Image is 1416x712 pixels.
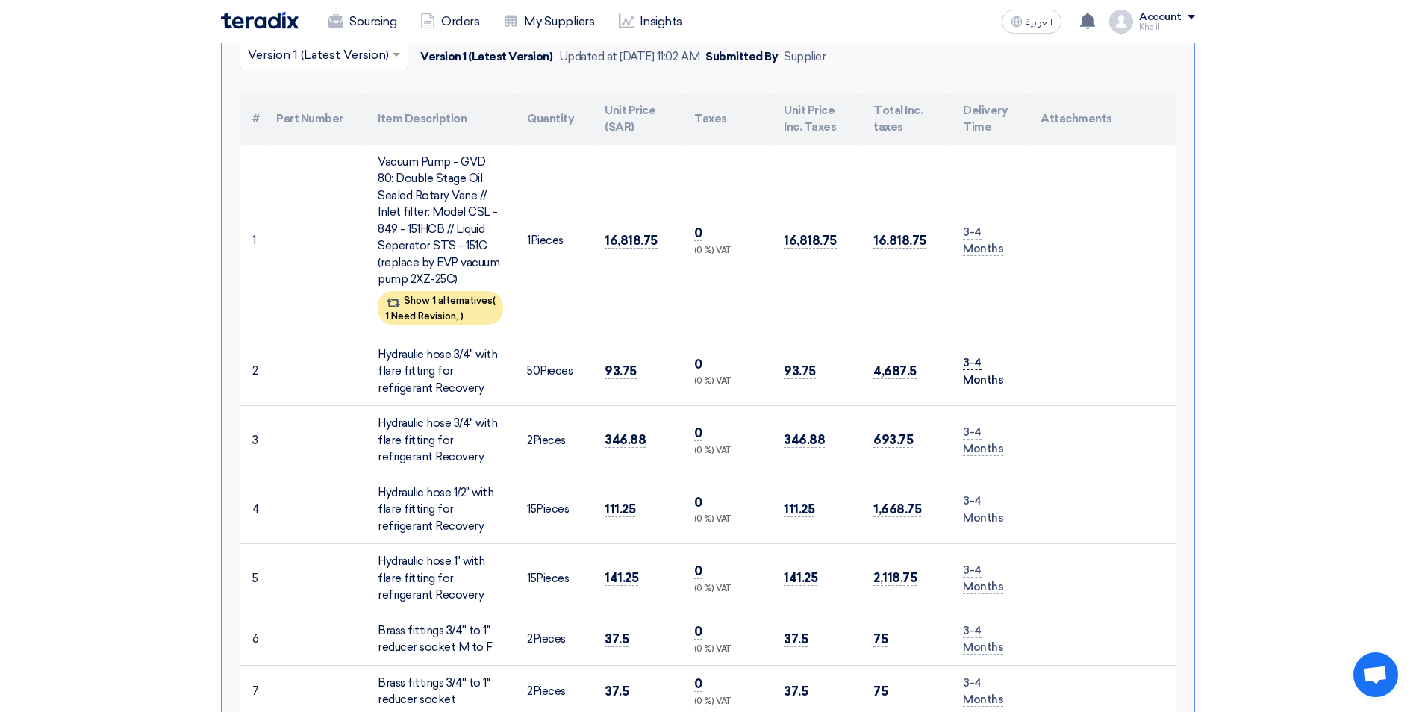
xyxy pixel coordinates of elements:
span: 0 [694,624,702,640]
td: 5 [240,544,264,613]
span: 37.5 [784,684,808,699]
td: Pieces [515,475,593,544]
div: Khalil [1139,23,1195,31]
td: 6 [240,613,264,665]
div: Version 1 (Latest Version) [420,49,553,66]
span: 75 [873,684,888,699]
div: (0 %) VAT [694,513,760,526]
span: 2 [527,684,533,698]
span: 3-4 Months [963,494,1003,525]
span: 1 [527,234,531,247]
td: Pieces [515,613,593,665]
span: 37.5 [784,631,808,647]
span: 4,687.5 [873,363,917,379]
td: Pieces [515,337,593,406]
th: Attachments [1029,93,1176,145]
span: 0 [694,357,702,372]
span: 0 [694,676,702,692]
span: 3-4 Months [963,676,1003,708]
th: Total Inc. taxes [861,93,951,145]
span: 3-4 Months [963,624,1003,655]
span: 3-4 Months [963,356,1003,387]
span: 693.75 [873,432,913,448]
div: Vacuum Pump - GVD 80: Double Stage Oil Sealed Rotary Vane // Inlet filter: Model CSL - 849 - 151H... [378,154,503,288]
a: Orders [408,5,491,38]
span: 0 [694,495,702,510]
td: Pieces [515,544,593,613]
td: 1 [240,145,264,337]
span: ) [461,310,464,322]
span: 346.88 [784,432,825,448]
a: Insights [607,5,694,38]
div: (0 %) VAT [694,583,760,596]
img: Teradix logo [221,12,299,29]
button: العربية [1002,10,1061,34]
div: (0 %) VAT [694,696,760,708]
th: Unit Price Inc. Taxes [772,93,861,145]
span: 16,818.75 [605,233,658,249]
span: 3-4 Months [963,225,1003,257]
div: Hydraulic hose 1" with flare fitting for refrigerant Recovery [378,553,503,604]
div: (0 %) VAT [694,445,760,458]
span: 3-4 Months [963,563,1003,595]
span: 0 [694,225,702,241]
div: (0 %) VAT [694,375,760,388]
span: 0 [694,425,702,441]
td: Pieces [515,145,593,337]
span: 93.75 [784,363,816,379]
span: 3-4 Months [963,425,1003,457]
th: Unit Price (SAR) [593,93,682,145]
div: Updated at [DATE] 11:02 AM [559,49,700,66]
span: 75 [873,631,888,647]
span: 37.5 [605,684,629,699]
span: 2,118.75 [873,570,917,586]
div: Show 1 alternatives [378,291,503,325]
span: 141.25 [605,570,638,586]
div: Hydraulic hose 3/4" with flare fitting for refrigerant Recovery [378,415,503,466]
div: (0 %) VAT [694,245,760,257]
span: 111.25 [605,502,635,517]
th: Delivery Time [951,93,1029,145]
span: 346.88 [605,432,646,448]
td: 2 [240,337,264,406]
span: 2 [527,632,533,646]
div: Open chat [1353,652,1398,697]
a: Sourcing [316,5,408,38]
span: 111.25 [784,502,814,517]
div: Brass fittings 3/4'' to 1" reducer socket [378,675,503,708]
img: profile_test.png [1109,10,1133,34]
span: 37.5 [605,631,629,647]
div: Brass fittings 3/4'' to 1" reducer socket M to F [378,622,503,656]
div: Submitted By [705,49,778,66]
span: 93.75 [605,363,637,379]
span: 1 Need Revision, [385,310,458,322]
div: Supplier [784,49,826,66]
span: العربية [1026,17,1052,28]
span: 141.25 [784,570,817,586]
div: (0 %) VAT [694,643,760,656]
span: 0 [694,563,702,579]
td: Pieces [515,406,593,475]
div: Account [1139,11,1182,24]
th: Item Description [366,93,515,145]
span: 16,818.75 [873,233,926,249]
span: 50 [527,364,540,378]
div: Hydraulic hose 3/4" with flare fitting for refrigerant Recovery [378,346,503,397]
span: 1,668.75 [873,502,921,517]
td: 3 [240,406,264,475]
td: 4 [240,475,264,544]
span: 2 [527,434,533,447]
span: 15 [527,572,536,585]
div: Hydraulic hose 1/2" with flare fitting for refrigerant Recovery [378,484,503,535]
span: 15 [527,502,536,516]
th: Quantity [515,93,593,145]
th: Taxes [682,93,772,145]
span: 16,818.75 [784,233,837,249]
a: My Suppliers [491,5,606,38]
span: ( [493,295,496,306]
th: # [240,93,264,145]
th: Part Number [264,93,366,145]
